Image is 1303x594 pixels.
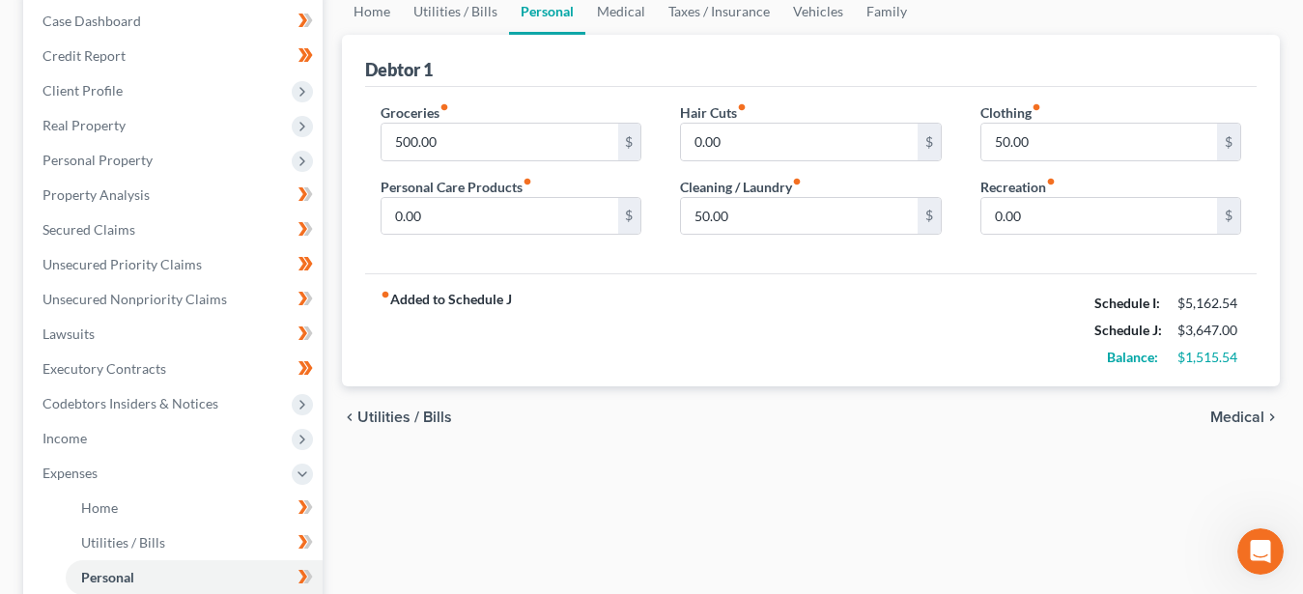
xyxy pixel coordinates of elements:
input: -- [382,198,617,235]
img: Profile image for Katie [55,11,86,42]
div: [PERSON_NAME] • 4h ago [31,358,183,370]
a: Utilities / Bills [66,525,323,560]
span: Medical [1210,410,1264,425]
strong: Balance: [1107,349,1158,365]
label: Clothing [980,102,1041,123]
textarea: Message… [16,406,370,438]
span: Income [42,430,87,446]
label: Hair Cuts [680,102,747,123]
div: $ [618,198,641,235]
i: fiber_manual_record [381,290,390,299]
input: -- [382,124,617,160]
div: $3,647.00 [1177,321,1241,340]
span: Expenses [42,465,98,481]
div: $5,162.54 [1177,294,1241,313]
label: Recreation [980,177,1056,197]
i: fiber_manual_record [1032,102,1041,112]
button: chevron_left Utilities / Bills [342,410,452,425]
a: Lawsuits [27,317,323,352]
a: Case Dashboard [27,4,323,39]
div: Katie says… [15,152,371,397]
div: $ [618,124,641,160]
a: Unsecured Priority Claims [27,247,323,282]
input: -- [981,124,1217,160]
button: Upload attachment [92,445,107,461]
span: Utilities / Bills [81,534,165,551]
div: The court has added a new Credit Counseling Field that we need to update upon filing. Please remo... [31,211,301,343]
button: Home [302,8,339,44]
strong: Schedule J: [1094,322,1162,338]
div: $1,515.54 [1177,348,1241,367]
i: fiber_manual_record [1046,177,1056,186]
i: fiber_manual_record [737,102,747,112]
div: 🚨ATTN: [GEOGRAPHIC_DATA] of [US_STATE]The court has added a new Credit Counseling Field that we n... [15,152,317,354]
span: Unsecured Nonpriority Claims [42,291,227,307]
span: Secured Claims [42,221,135,238]
span: Credit Report [42,47,126,64]
span: Real Property [42,117,126,133]
label: Personal Care Products [381,177,532,197]
button: Medical chevron_right [1210,410,1280,425]
div: Close [339,8,374,42]
span: Utilities / Bills [357,410,452,425]
span: Personal [81,569,134,585]
span: Unsecured Priority Claims [42,256,202,272]
label: Groceries [381,102,449,123]
div: $ [1217,124,1240,160]
button: Start recording [123,445,138,461]
div: $ [918,124,941,160]
a: Property Analysis [27,178,323,212]
a: Unsecured Nonpriority Claims [27,282,323,317]
a: Secured Claims [27,212,323,247]
span: Client Profile [42,82,123,99]
i: chevron_left [342,410,357,425]
i: fiber_manual_record [523,177,532,186]
a: Executory Contracts [27,352,323,386]
a: Credit Report [27,39,323,73]
h1: [PERSON_NAME] [94,10,219,24]
button: go back [13,8,49,44]
i: fiber_manual_record [439,102,449,112]
i: chevron_right [1264,410,1280,425]
button: Send a message… [331,438,362,469]
input: -- [981,198,1217,235]
span: Home [81,499,118,516]
div: $ [918,198,941,235]
input: -- [681,124,917,160]
span: Personal Property [42,152,153,168]
button: Gif picker [61,445,76,461]
a: Home [66,491,323,525]
span: Case Dashboard [42,13,141,29]
p: Active [94,24,132,43]
b: 🚨ATTN: [GEOGRAPHIC_DATA] of [US_STATE] [31,164,275,199]
span: Executory Contracts [42,360,166,377]
div: $ [1217,198,1240,235]
strong: Schedule I: [1094,295,1160,311]
input: -- [681,198,917,235]
span: Property Analysis [42,186,150,203]
button: Emoji picker [30,446,45,462]
strong: Added to Schedule J [381,290,512,371]
iframe: Intercom live chat [1237,528,1284,575]
div: Debtor 1 [365,58,433,81]
span: Codebtors Insiders & Notices [42,395,218,411]
i: fiber_manual_record [792,177,802,186]
span: Lawsuits [42,325,95,342]
label: Cleaning / Laundry [680,177,802,197]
